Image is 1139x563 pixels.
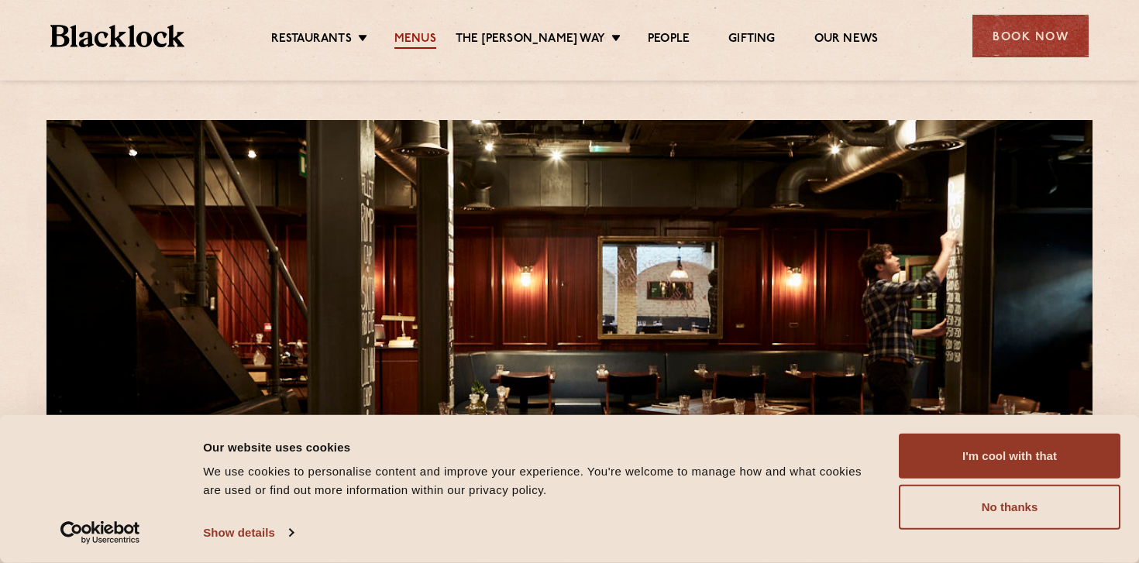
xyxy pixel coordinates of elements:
[648,32,690,49] a: People
[50,25,184,47] img: BL_Textured_Logo-footer-cropped.svg
[271,32,352,49] a: Restaurants
[728,32,775,49] a: Gifting
[203,462,881,499] div: We use cookies to personalise content and improve your experience. You're welcome to manage how a...
[456,32,605,49] a: The [PERSON_NAME] Way
[899,485,1120,530] button: No thanks
[203,521,293,544] a: Show details
[394,32,436,49] a: Menus
[972,15,1089,57] div: Book Now
[899,434,1120,479] button: I'm cool with that
[814,32,879,49] a: Our News
[33,521,168,544] a: Usercentrics Cookiebot - opens in a new window
[203,438,881,456] div: Our website uses cookies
